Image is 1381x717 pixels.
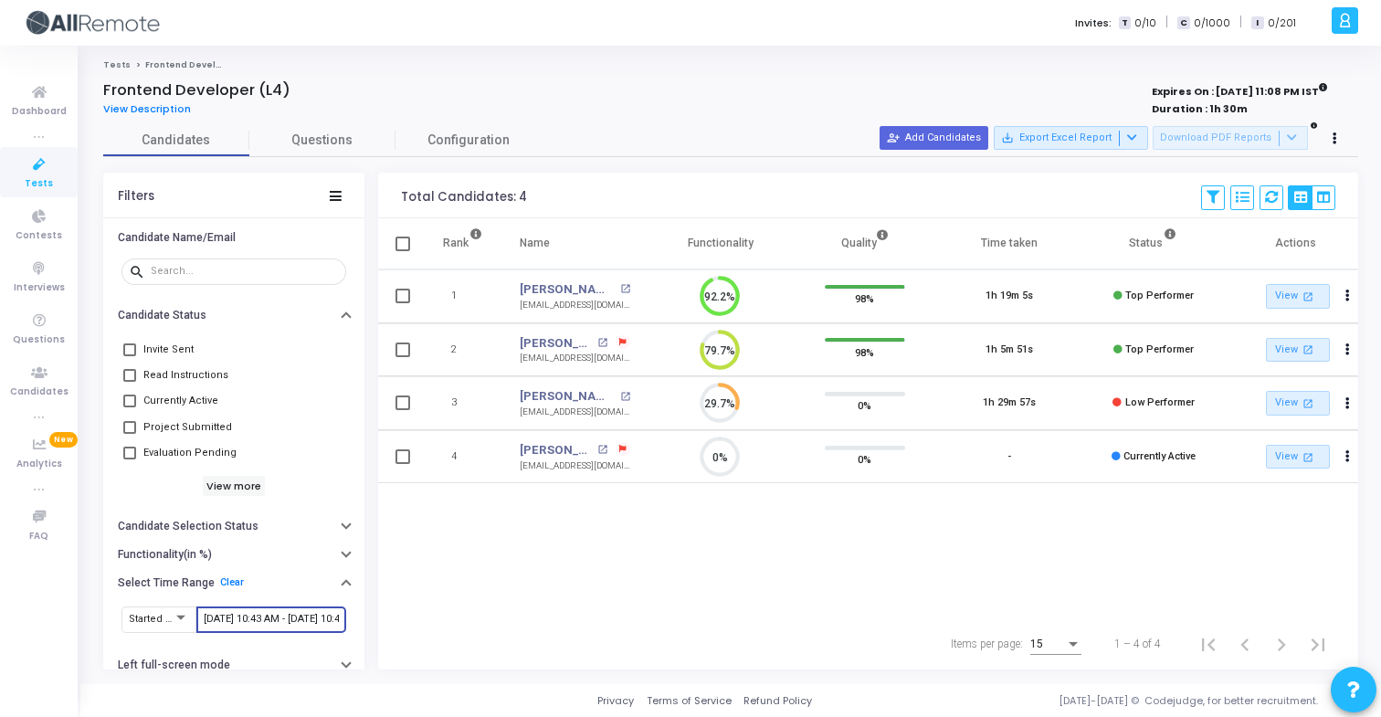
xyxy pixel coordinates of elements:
button: Candidate Name/Email [103,223,364,251]
nav: breadcrumb [103,59,1358,71]
button: Left full-screen mode [103,651,364,680]
span: 15 [1030,638,1043,650]
span: C [1177,16,1189,30]
button: Actions [1334,391,1360,416]
div: Time taken [981,233,1038,253]
span: Top Performer [1125,290,1194,301]
span: I [1251,16,1263,30]
span: Top Performer [1125,343,1194,355]
a: View [1266,391,1330,416]
div: [DATE]-[DATE] © Codejudge, for better recruitment. [812,693,1358,709]
mat-icon: open_in_new [597,338,607,348]
span: T [1119,16,1131,30]
th: Quality [793,218,937,269]
td: 1 [424,269,501,323]
div: [EMAIL_ADDRESS][DOMAIN_NAME] [520,406,630,419]
div: Items per page: [951,636,1023,652]
a: [PERSON_NAME] [520,441,592,459]
mat-icon: save_alt [1001,132,1014,144]
mat-icon: open_in_new [1301,395,1316,411]
span: Read Instructions [143,364,228,386]
span: Candidates [103,131,249,150]
div: 1h 19m 5s [986,289,1033,304]
button: Candidate Selection Status [103,512,364,541]
div: 1h 5m 51s [986,343,1033,358]
div: 1 – 4 of 4 [1114,636,1161,652]
div: [EMAIL_ADDRESS][DOMAIN_NAME] [520,352,630,365]
div: View Options [1288,185,1335,210]
button: Add Candidates [880,126,988,150]
span: Evaluation Pending [143,442,237,464]
button: Download PDF Reports [1153,126,1308,150]
span: Low Performer [1125,396,1195,408]
td: 3 [424,376,501,430]
mat-select: Items per page: [1030,638,1081,651]
button: Actions [1334,284,1360,310]
div: 1h 29m 57s [983,395,1036,411]
input: Search... [151,266,339,277]
mat-icon: open_in_new [620,284,630,294]
input: From Date ~ To Date [204,614,339,625]
th: Functionality [648,218,793,269]
div: Filters [118,189,154,204]
span: Started At [129,613,174,625]
span: Dashboard [12,104,67,120]
a: View [1266,338,1330,363]
mat-icon: open_in_new [1301,289,1316,304]
div: [EMAIL_ADDRESS][DOMAIN_NAME] [520,459,630,473]
mat-icon: open_in_new [597,445,607,455]
span: Interviews [14,280,65,296]
h6: Left full-screen mode [118,659,230,672]
span: New [49,432,78,448]
span: Questions [249,131,395,150]
span: 0/1000 [1194,16,1230,31]
div: [EMAIL_ADDRESS][DOMAIN_NAME] [520,299,630,312]
div: Name [520,233,550,253]
h6: Candidate Name/Email [118,231,236,245]
td: 4 [424,430,501,484]
h6: Functionality(in %) [118,548,212,562]
td: 2 [424,323,501,377]
a: Refund Policy [743,693,812,709]
span: Contests [16,228,62,244]
button: Candidate Status [103,301,364,330]
a: View [1266,445,1330,469]
h6: Candidate Selection Status [118,520,258,533]
a: Tests [103,59,131,70]
span: Tests [25,176,53,192]
h6: View more [203,476,266,496]
span: FAQ [29,529,48,544]
span: Frontend Developer (L4) [145,59,258,70]
label: Invites: [1075,16,1112,31]
span: Currently Active [143,390,218,412]
a: [PERSON_NAME] [520,387,615,406]
mat-icon: person_add_alt [887,132,900,144]
th: Status [1081,218,1226,269]
button: Functionality(in %) [103,541,364,569]
span: Invite Sent [143,339,194,361]
span: | [1239,13,1242,32]
span: 0/10 [1134,16,1156,31]
mat-icon: open_in_new [620,392,630,402]
span: Questions [13,332,65,348]
button: Actions [1334,337,1360,363]
a: View Description [103,103,205,115]
span: View Description [103,101,191,116]
span: 98% [855,343,874,361]
span: Analytics [16,457,62,472]
th: Rank [424,218,501,269]
span: Candidates [10,385,69,400]
span: Project Submitted [143,416,232,438]
strong: Duration : 1h 30m [1152,101,1248,116]
a: Terms of Service [647,693,732,709]
span: 0% [858,450,871,469]
img: logo [23,5,160,41]
button: Last page [1300,626,1336,662]
span: 0/201 [1268,16,1296,31]
div: Total Candidates: 4 [401,190,527,205]
span: | [1165,13,1168,32]
span: 0% [858,396,871,415]
button: Export Excel Report [994,126,1148,150]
